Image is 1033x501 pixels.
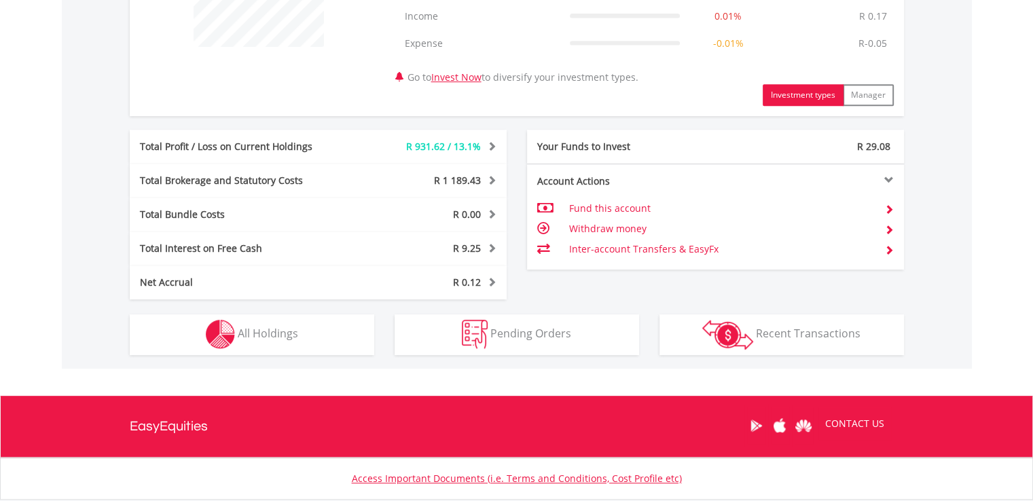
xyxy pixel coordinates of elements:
[568,239,873,259] td: Inter-account Transfers & EasyFx
[453,242,481,255] span: R 9.25
[702,320,753,350] img: transactions-zar-wht.png
[568,219,873,239] td: Withdraw money
[852,30,894,57] td: R-0.05
[763,84,844,106] button: Investment types
[398,3,563,30] td: Income
[206,320,235,349] img: holdings-wht.png
[398,30,563,57] td: Expense
[527,174,716,188] div: Account Actions
[130,396,208,457] a: EasyEquities
[768,405,792,447] a: Apple
[130,140,350,153] div: Total Profit / Loss on Current Holdings
[852,3,894,30] td: R 0.17
[857,140,890,153] span: R 29.08
[130,174,350,187] div: Total Brokerage and Statutory Costs
[434,174,481,187] span: R 1 189.43
[352,472,682,485] a: Access Important Documents (i.e. Terms and Conditions, Cost Profile etc)
[490,326,571,341] span: Pending Orders
[431,71,482,83] a: Invest Now
[527,140,716,153] div: Your Funds to Invest
[568,198,873,219] td: Fund this account
[659,314,904,355] button: Recent Transactions
[453,276,481,289] span: R 0.12
[130,314,374,355] button: All Holdings
[130,276,350,289] div: Net Accrual
[453,208,481,221] span: R 0.00
[130,242,350,255] div: Total Interest on Free Cash
[238,326,298,341] span: All Holdings
[687,3,769,30] td: 0.01%
[130,208,350,221] div: Total Bundle Costs
[462,320,488,349] img: pending_instructions-wht.png
[756,326,860,341] span: Recent Transactions
[744,405,768,447] a: Google Play
[843,84,894,106] button: Manager
[792,405,816,447] a: Huawei
[687,30,769,57] td: -0.01%
[816,405,894,443] a: CONTACT US
[406,140,481,153] span: R 931.62 / 13.1%
[395,314,639,355] button: Pending Orders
